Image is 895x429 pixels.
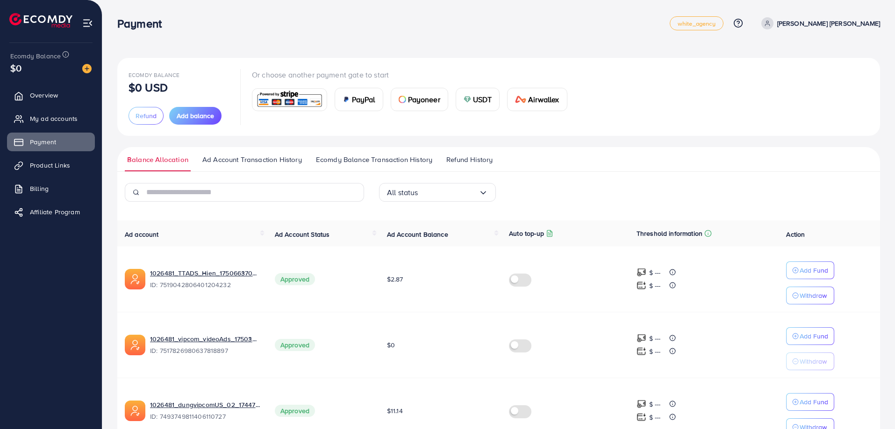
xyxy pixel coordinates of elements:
span: Airwallex [528,94,559,105]
span: Affiliate Program [30,207,80,217]
span: Approved [275,405,315,417]
p: Auto top-up [509,228,544,239]
span: Overview [30,91,58,100]
p: Threshold information [637,228,702,239]
img: card [343,96,350,103]
span: Add balance [177,111,214,120]
span: $0 [387,340,395,350]
span: Billing [30,184,49,193]
img: top-up amount [637,412,646,422]
span: Ad account [125,230,159,239]
span: Product Links [30,161,70,170]
div: <span class='underline'>1026481_TTADS_Hien_1750663705167</span></br>7519042806401204232 [150,268,260,290]
span: Ad Account Transaction History [202,155,302,165]
img: card [464,96,471,103]
span: $11.14 [387,406,403,415]
a: white_agency [670,16,723,30]
span: Refund History [446,155,493,165]
span: ID: 7517826980637818897 [150,346,260,355]
img: ic-ads-acc.e4c84228.svg [125,269,145,289]
a: Overview [7,86,95,105]
span: USDT [473,94,492,105]
img: top-up amount [637,346,646,356]
button: Add Fund [786,327,834,345]
button: Add Fund [786,393,834,411]
span: ID: 7493749811406110727 [150,412,260,421]
p: $ --- [649,412,661,423]
span: Ecomdy Balance [10,51,61,61]
span: Refund [136,111,157,120]
a: card [252,88,327,111]
span: Payment [30,137,56,147]
img: card [515,96,526,103]
button: Refund [129,107,164,125]
div: <span class='underline'>1026481_vipcom_videoAds_1750380509111</span></br>7517826980637818897 [150,334,260,356]
span: $0 [10,61,21,75]
span: Balance Allocation [127,155,188,165]
span: PayPal [352,94,375,105]
a: cardAirwallex [507,88,567,111]
span: All status [387,185,418,200]
p: $ --- [649,280,661,291]
h3: Payment [117,17,169,30]
a: 1026481_dungvipcomUS_02_1744774713900 [150,400,260,409]
p: Withdraw [800,356,827,367]
p: $0 USD [129,82,168,93]
img: card [255,90,324,110]
a: cardPayPal [335,88,383,111]
button: Withdraw [786,352,834,370]
img: top-up amount [637,267,646,277]
a: Billing [7,179,95,198]
button: Add Fund [786,261,834,279]
img: ic-ads-acc.e4c84228.svg [125,335,145,355]
p: $ --- [649,346,661,357]
p: $ --- [649,333,661,344]
img: ic-ads-acc.e4c84228.svg [125,401,145,421]
img: logo [9,13,72,28]
span: My ad accounts [30,114,78,123]
img: menu [82,18,93,28]
p: Add Fund [800,396,828,408]
div: <span class='underline'>1026481_dungvipcomUS_02_1744774713900</span></br>7493749811406110727 [150,400,260,422]
img: top-up amount [637,281,646,290]
img: image [82,64,92,73]
a: My ad accounts [7,109,95,128]
a: Affiliate Program [7,203,95,221]
a: cardUSDT [456,88,500,111]
p: [PERSON_NAME] [PERSON_NAME] [777,18,880,29]
p: Add Fund [800,331,828,342]
a: 1026481_TTADS_Hien_1750663705167 [150,268,260,278]
img: top-up amount [637,399,646,409]
p: Withdraw [800,290,827,301]
p: $ --- [649,267,661,278]
span: Ad Account Status [275,230,330,239]
div: Search for option [379,183,496,202]
span: Ecomdy Balance Transaction History [316,155,432,165]
span: $2.87 [387,274,403,284]
a: 1026481_vipcom_videoAds_1750380509111 [150,334,260,344]
iframe: Chat [855,387,888,422]
span: ID: 7519042806401204232 [150,280,260,289]
a: Payment [7,133,95,151]
img: card [399,96,406,103]
p: Add Fund [800,265,828,276]
a: Product Links [7,156,95,175]
span: Payoneer [408,94,440,105]
span: Approved [275,339,315,351]
span: white_agency [678,21,716,27]
input: Search for option [418,185,479,200]
p: $ --- [649,399,661,410]
p: Or choose another payment gate to start [252,69,575,80]
span: Action [786,230,805,239]
button: Add balance [169,107,222,125]
a: [PERSON_NAME] [PERSON_NAME] [758,17,880,29]
span: Ecomdy Balance [129,71,179,79]
img: top-up amount [637,333,646,343]
a: cardPayoneer [391,88,448,111]
span: Approved [275,273,315,285]
button: Withdraw [786,287,834,304]
span: Ad Account Balance [387,230,448,239]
